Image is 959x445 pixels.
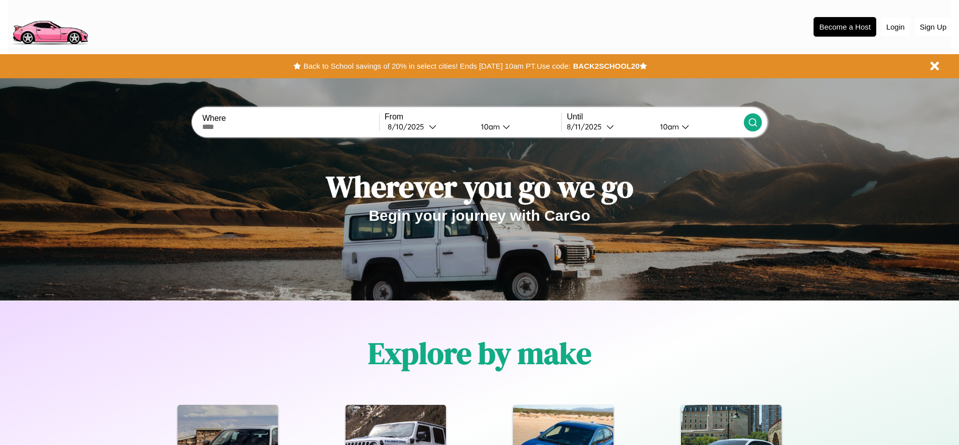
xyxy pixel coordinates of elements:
button: Sign Up [915,18,951,36]
b: BACK2SCHOOL20 [573,62,640,70]
div: 8 / 11 / 2025 [567,122,606,131]
div: 8 / 10 / 2025 [388,122,429,131]
div: 10am [655,122,682,131]
button: Become a Host [814,17,876,37]
label: Where [202,114,379,123]
label: Until [567,112,743,121]
button: Back to School savings of 20% in select cities! Ends [DATE] 10am PT.Use code: [301,59,573,73]
div: 10am [476,122,503,131]
button: 10am [652,121,743,132]
label: From [385,112,561,121]
img: logo [8,5,92,47]
button: 10am [473,121,561,132]
h1: Explore by make [368,333,591,374]
button: Login [881,18,910,36]
button: 8/10/2025 [385,121,473,132]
